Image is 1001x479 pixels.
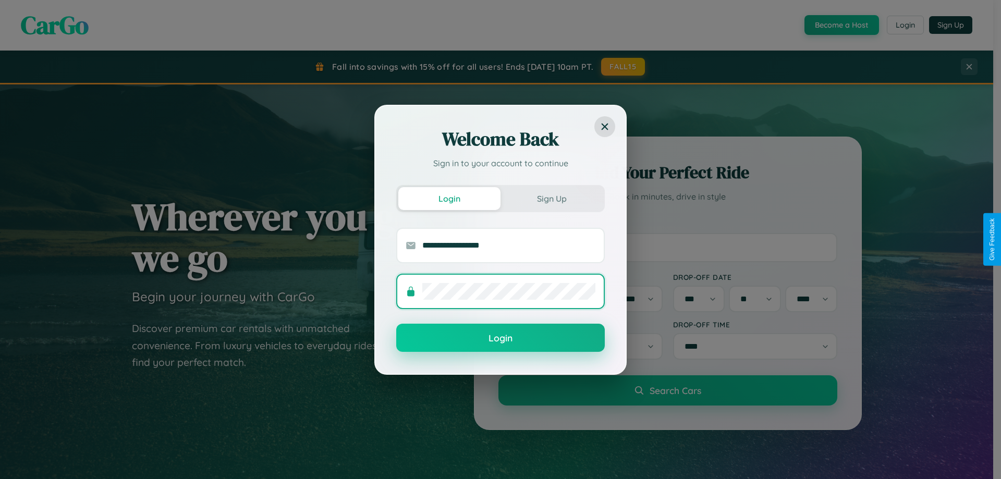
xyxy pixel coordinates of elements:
p: Sign in to your account to continue [396,157,605,169]
button: Login [398,187,500,210]
div: Give Feedback [988,218,996,261]
button: Login [396,324,605,352]
button: Sign Up [500,187,603,210]
h2: Welcome Back [396,127,605,152]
